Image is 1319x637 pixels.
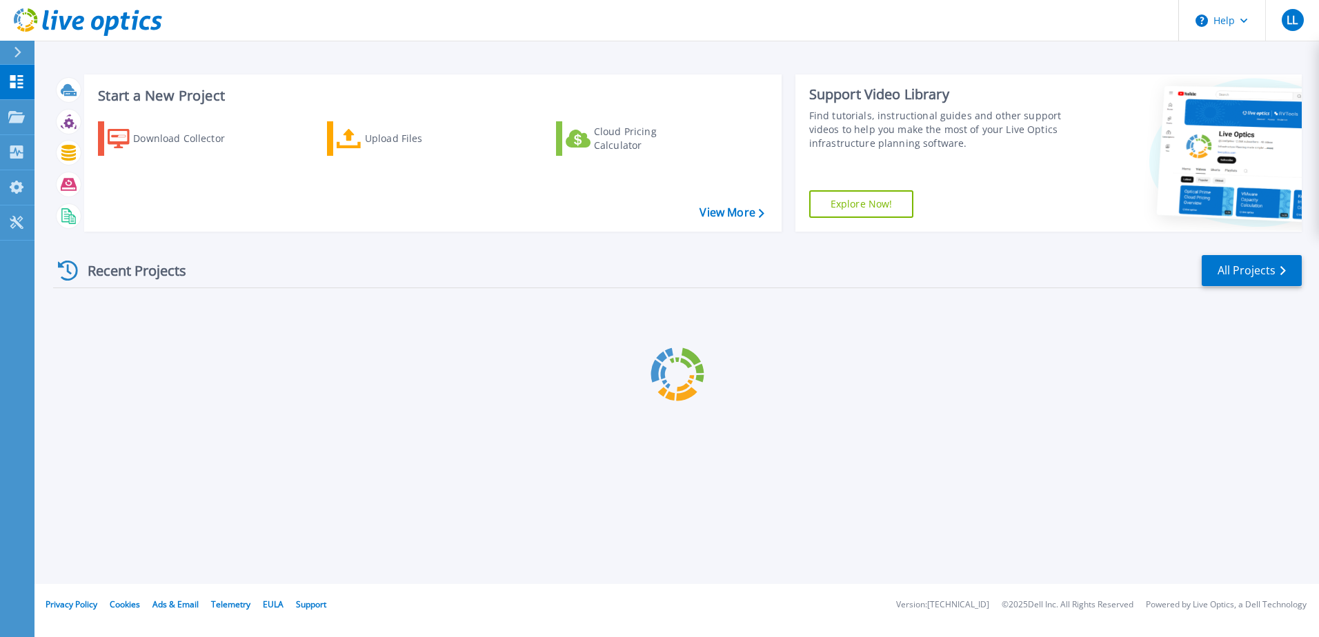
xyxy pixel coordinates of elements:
li: Powered by Live Optics, a Dell Technology [1146,600,1307,609]
a: Ads & Email [152,598,199,610]
a: Download Collector [98,121,252,156]
div: Find tutorials, instructional guides and other support videos to help you make the most of your L... [809,109,1067,150]
div: Support Video Library [809,85,1067,103]
li: Version: [TECHNICAL_ID] [896,600,989,609]
a: Support [296,598,326,610]
div: Recent Projects [53,254,205,287]
a: View More [700,206,764,219]
span: LL [1287,14,1298,26]
a: Telemetry [211,598,250,610]
a: Upload Files [327,121,481,156]
li: © 2025 Dell Inc. All Rights Reserved [1002,600,1133,609]
a: Privacy Policy [46,598,97,610]
a: All Projects [1202,255,1302,286]
h3: Start a New Project [98,88,764,103]
div: Download Collector [133,125,244,152]
div: Cloud Pricing Calculator [594,125,704,152]
a: EULA [263,598,284,610]
a: Cookies [110,598,140,610]
div: Upload Files [365,125,475,152]
a: Cloud Pricing Calculator [556,121,710,156]
a: Explore Now! [809,190,914,218]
